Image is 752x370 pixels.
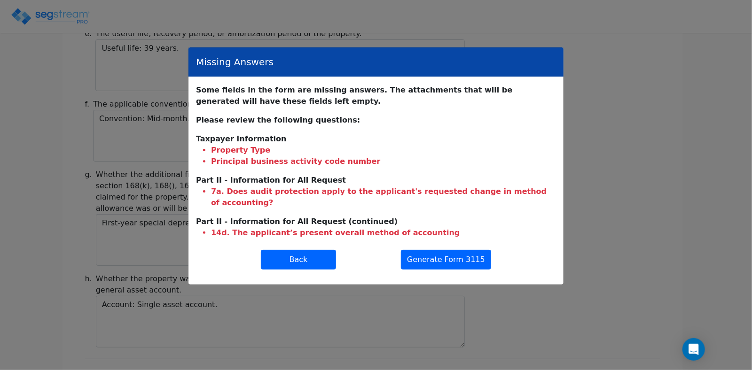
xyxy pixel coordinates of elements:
h5: Missing Answers [196,55,274,69]
div: Please review the following questions: [196,115,556,126]
div: Part II - Information for All Request [196,175,556,186]
div: Taxpayer Information [196,133,556,145]
div: Part II - Information for All Request (continued) [196,216,556,227]
div: Open Intercom Messenger [682,338,705,361]
li: 7a. Does audit protection apply to the applicant's requested change in method of accounting? [211,186,556,208]
button: Back [261,250,336,270]
button: Generate Form 3115 [401,250,491,270]
li: Principal business activity code number [211,156,556,167]
div: Some fields in the form are missing answers. The attachments that will be generated will have the... [196,85,556,107]
li: Property Type [211,145,556,156]
li: 14d. The applicant’s present overall method of accounting [211,227,556,239]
